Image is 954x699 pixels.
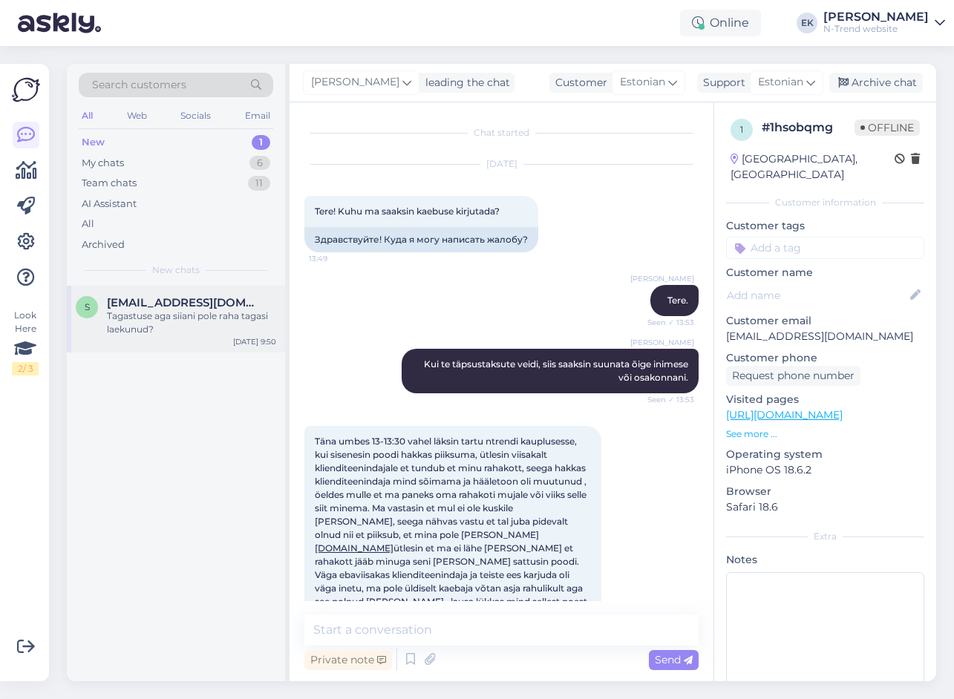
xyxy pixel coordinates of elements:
[424,358,690,383] span: Kui te täpsustaksute veidi, siis saaksin suunata õige inimese või osakonnani.
[82,197,137,211] div: AI Assistant
[726,499,924,515] p: Safari 18.6
[304,650,392,670] div: Private note
[315,436,589,620] span: Täna umbes 13-13:30 vahel läksin tartu ntrendi kauplusesse, kui sisenesin poodi hakkas piiksuma, ...
[82,176,137,191] div: Team chats
[107,309,276,336] div: Tagastuse aga siiani pole raha tagasi laekunud?
[82,156,124,171] div: My chats
[726,427,924,441] p: See more ...
[726,552,924,568] p: Notes
[726,313,924,329] p: Customer email
[726,392,924,407] p: Visited pages
[252,135,270,150] div: 1
[726,196,924,209] div: Customer information
[630,273,694,284] span: [PERSON_NAME]
[304,126,699,140] div: Chat started
[638,317,694,328] span: Seen ✓ 13:53
[82,135,105,150] div: New
[233,336,276,347] div: [DATE] 9:50
[726,530,924,543] div: Extra
[726,484,924,499] p: Browser
[726,408,843,421] a: [URL][DOMAIN_NAME]
[12,76,40,104] img: Askly Logo
[107,296,261,309] span: sanita.simanis@hotmail.com
[620,74,665,91] span: Estonian
[638,394,694,405] span: Seen ✓ 13:53
[152,263,200,277] span: New chats
[758,74,803,91] span: Estonian
[726,447,924,462] p: Operating system
[315,542,393,554] a: [DOMAIN_NAME]
[82,237,125,252] div: Archived
[249,156,270,171] div: 6
[304,227,538,252] div: Здравствуйте! Куда я могу написать жалобу?
[762,119,855,137] div: # 1hsobqmg
[177,106,214,125] div: Socials
[727,287,907,303] input: Add name
[726,265,924,280] p: Customer name
[315,206,500,217] span: Tere! Kuhu ma saaksin kaebuse kirjutada?
[309,253,365,264] span: 13:49
[12,309,39,375] div: Look Here
[823,11,929,23] div: [PERSON_NAME]
[630,337,694,348] span: [PERSON_NAME]
[12,362,39,375] div: 2 / 3
[248,176,270,191] div: 11
[823,11,945,35] a: [PERSON_NAME]N-Trend website
[726,366,860,386] div: Request phone number
[549,75,607,91] div: Customer
[667,295,688,306] span: Tere.
[82,217,94,232] div: All
[823,23,929,35] div: N-Trend website
[79,106,96,125] div: All
[92,77,186,93] span: Search customers
[740,124,743,135] span: 1
[726,329,924,344] p: [EMAIL_ADDRESS][DOMAIN_NAME]
[680,10,761,36] div: Online
[726,237,924,259] input: Add a tag
[829,73,923,93] div: Archive chat
[85,301,90,312] span: s
[124,106,150,125] div: Web
[697,75,745,91] div: Support
[419,75,510,91] div: leading the chat
[242,106,273,125] div: Email
[797,13,817,33] div: EK
[726,462,924,478] p: iPhone OS 18.6.2
[655,653,693,666] span: Send
[311,74,399,91] span: [PERSON_NAME]
[726,218,924,234] p: Customer tags
[304,157,699,171] div: [DATE]
[855,119,920,136] span: Offline
[726,350,924,366] p: Customer phone
[731,151,895,183] div: [GEOGRAPHIC_DATA], [GEOGRAPHIC_DATA]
